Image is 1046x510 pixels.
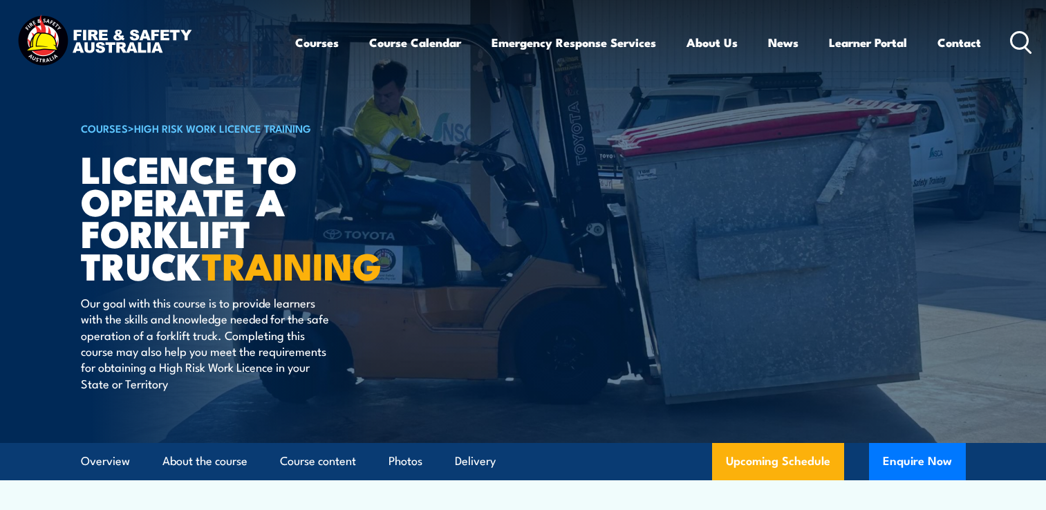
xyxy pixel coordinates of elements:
strong: TRAINING [202,236,382,293]
button: Enquire Now [869,443,966,480]
a: Courses [295,24,339,61]
a: High Risk Work Licence Training [134,120,311,135]
a: Contact [937,24,981,61]
h6: > [81,120,422,136]
a: Upcoming Schedule [712,443,844,480]
a: Learner Portal [829,24,907,61]
p: Our goal with this course is to provide learners with the skills and knowledge needed for the saf... [81,294,333,391]
a: Emergency Response Services [492,24,656,61]
a: Course content [280,443,356,480]
a: Delivery [455,443,496,480]
h1: Licence to operate a forklift truck [81,152,422,281]
a: COURSES [81,120,128,135]
a: Course Calendar [369,24,461,61]
a: Overview [81,443,130,480]
a: About Us [687,24,738,61]
a: News [768,24,798,61]
a: About the course [162,443,248,480]
a: Photos [389,443,422,480]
